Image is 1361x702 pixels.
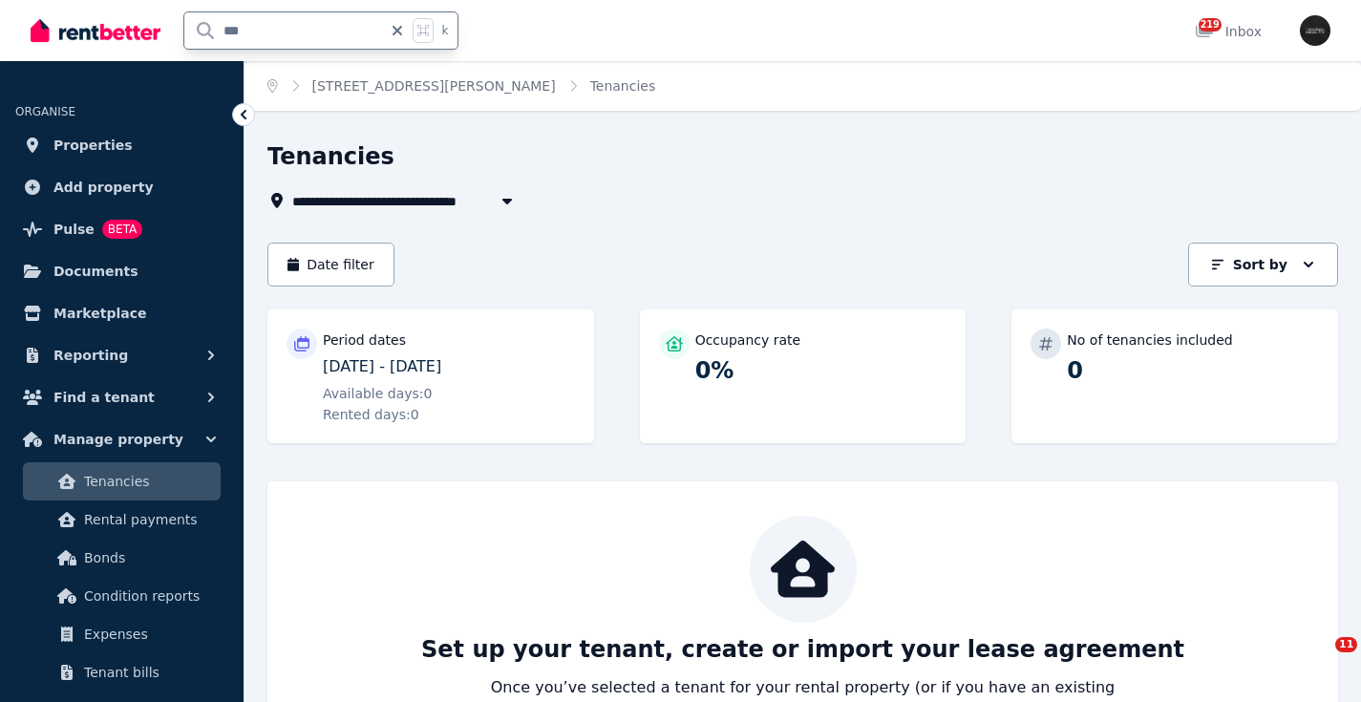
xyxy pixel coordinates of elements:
span: ORGANISE [15,105,75,118]
span: Tenancies [84,470,213,493]
nav: Breadcrumb [245,61,678,111]
span: Rental payments [84,508,213,531]
p: Set up your tenant, create or import your lease agreement [421,634,1184,665]
span: Manage property [53,428,183,451]
a: Rental payments [23,500,221,539]
p: Occupancy rate [695,330,801,350]
span: 11 [1335,637,1357,652]
span: Pulse [53,218,95,241]
span: Condition reports [84,585,213,607]
a: Properties [15,126,228,164]
button: Date filter [267,243,394,287]
span: Rented days: 0 [323,405,419,424]
span: Expenses [84,623,213,646]
a: Condition reports [23,577,221,615]
a: Add property [15,168,228,206]
p: [DATE] - [DATE] [323,355,575,378]
span: Tenancies [590,76,656,96]
span: Properties [53,134,133,157]
p: 0 [1067,355,1319,386]
a: Marketplace [15,294,228,332]
p: Period dates [323,330,406,350]
span: 219 [1199,18,1222,32]
span: Bonds [84,546,213,569]
span: BETA [102,220,142,239]
p: 0% [695,355,947,386]
span: k [441,23,448,38]
span: Documents [53,260,138,283]
h1: Tenancies [267,141,394,172]
a: Expenses [23,615,221,653]
img: Iconic Realty Pty Ltd [1300,15,1330,46]
button: Sort by [1188,243,1338,287]
span: Find a tenant [53,386,155,409]
iframe: Intercom live chat [1296,637,1342,683]
p: Sort by [1233,255,1287,274]
span: Reporting [53,344,128,367]
button: Reporting [15,336,228,374]
a: Documents [15,252,228,290]
p: No of tenancies included [1067,330,1232,350]
img: RentBetter [31,16,160,45]
a: Tenancies [23,462,221,500]
div: Inbox [1195,22,1262,41]
span: Marketplace [53,302,146,325]
a: [STREET_ADDRESS][PERSON_NAME] [312,78,556,94]
span: Available days: 0 [323,384,433,403]
button: Find a tenant [15,378,228,416]
button: Manage property [15,420,228,458]
a: Tenant bills [23,653,221,691]
span: Add property [53,176,154,199]
a: Bonds [23,539,221,577]
a: PulseBETA [15,210,228,248]
span: Tenant bills [84,661,213,684]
